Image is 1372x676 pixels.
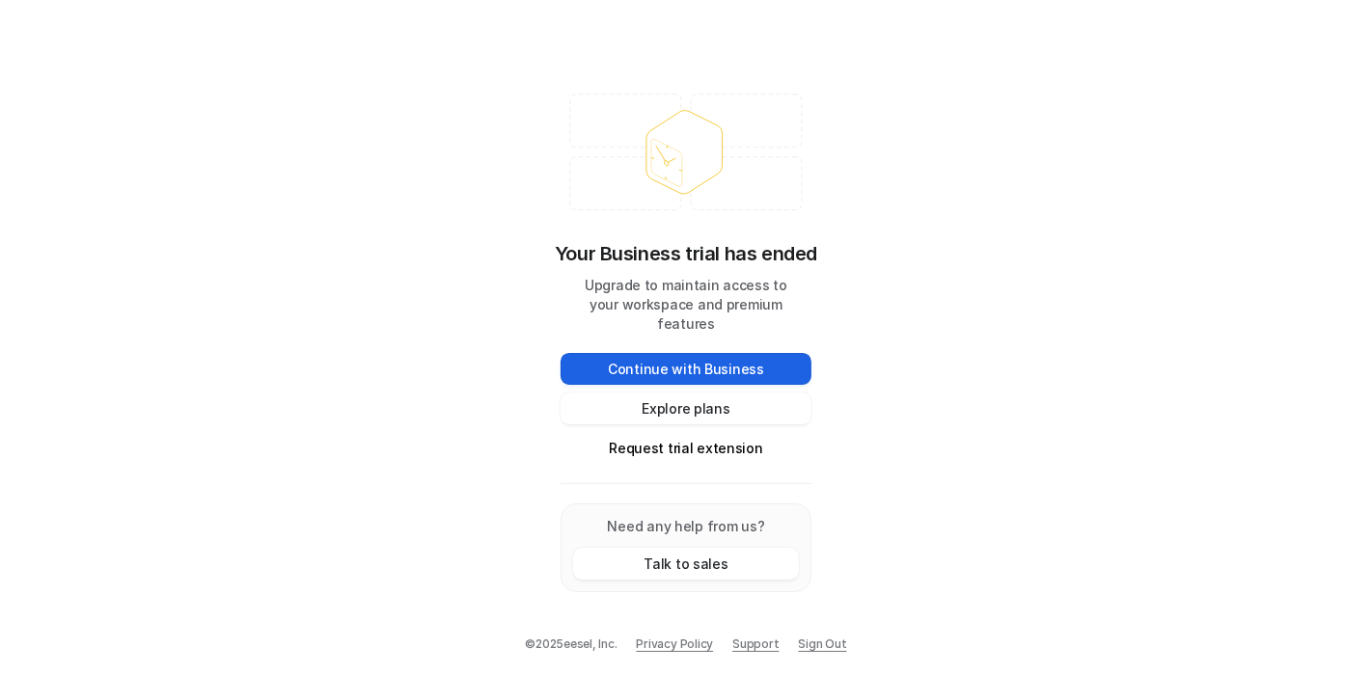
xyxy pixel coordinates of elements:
button: Talk to sales [573,548,799,580]
p: Upgrade to maintain access to your workspace and premium features [561,276,811,334]
p: © 2025 eesel, Inc. [525,635,617,653]
button: Request trial extension [561,432,811,464]
a: Sign Out [799,635,847,653]
button: Explore plans [561,392,811,424]
a: Privacy Policy [637,635,714,653]
button: Continue with Business [561,353,811,385]
span: Support [732,635,779,653]
p: Your Business trial has ended [555,239,817,268]
p: Need any help from us? [573,516,799,536]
